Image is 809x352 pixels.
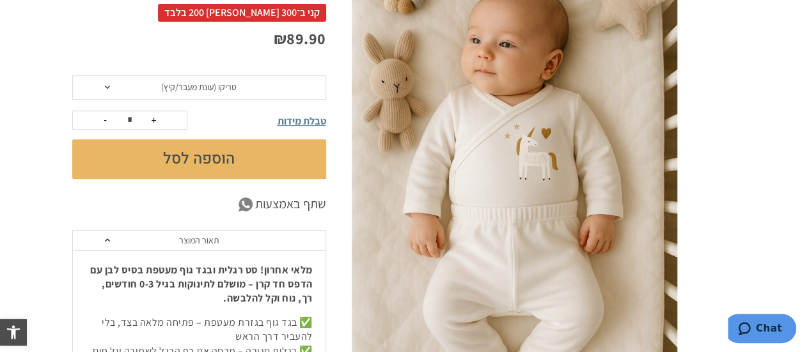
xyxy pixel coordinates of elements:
button: - [96,111,115,129]
a: שתף באמצעות [72,195,326,214]
iframe: Opens a widget where you can chat to one of our agents [728,314,796,346]
span: טריקו (עונת מעבר/קיץ) [161,81,237,93]
input: כמות המוצר [117,111,143,129]
bdi: 89.90 [274,28,326,49]
strong: מלאי אחרון! סט רגלית ובגד גוף מעטפת בסיס לבן עם הדפס חד קרן – מושלם לתינוקות בגיל 0-3 חודשים, רך,... [90,263,313,305]
button: + [145,111,164,129]
span: ₪ [274,28,287,49]
a: תאור המוצר [73,231,326,250]
span: טבלת מידות [278,114,326,128]
span: קני ב־300 [PERSON_NAME] 200 בלבד [158,4,326,22]
button: הוספה לסל [72,139,326,179]
span: שתף באמצעות [255,195,326,214]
